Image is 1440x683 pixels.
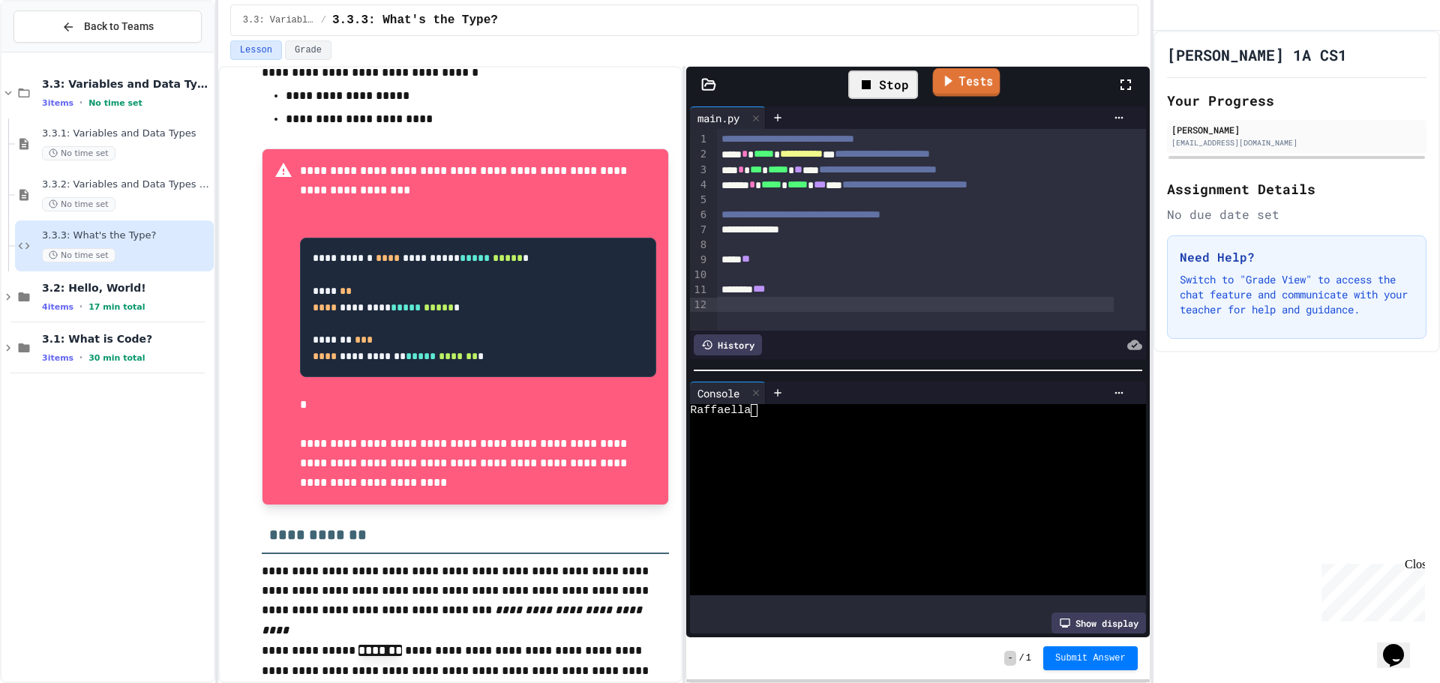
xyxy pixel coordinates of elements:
span: Back to Teams [84,19,154,34]
div: Show display [1051,613,1146,634]
span: 3.2: Hello, World! [42,281,211,295]
div: Chat with us now!Close [6,6,103,95]
div: 2 [690,147,709,162]
div: 11 [690,283,709,298]
iframe: chat widget [1315,558,1425,622]
div: Stop [848,70,918,99]
div: 3 [690,163,709,178]
div: main.py [690,106,766,129]
span: - [1004,651,1015,666]
div: History [694,334,762,355]
span: No time set [42,146,115,160]
p: Switch to "Grade View" to access the chat feature and communicate with your teacher for help and ... [1180,272,1414,317]
span: 3 items [42,98,73,108]
span: 30 min total [88,353,145,363]
button: Grade [285,40,331,60]
iframe: chat widget [1377,623,1425,668]
h3: Need Help? [1180,248,1414,266]
span: • [79,352,82,364]
h2: Your Progress [1167,90,1426,111]
button: Submit Answer [1043,646,1138,670]
h2: Assignment Details [1167,178,1426,199]
span: No time set [42,197,115,211]
a: Tests [933,68,1000,97]
span: Submit Answer [1055,652,1126,664]
span: 3.3.3: What's the Type? [42,229,211,242]
span: Raffaella [690,404,751,417]
span: 3.3.2: Variables and Data Types - Review [42,178,211,191]
span: No time set [42,248,115,262]
span: No time set [88,98,142,108]
button: Lesson [230,40,282,60]
div: 10 [690,268,709,283]
div: [PERSON_NAME] [1171,123,1422,136]
span: 3.3.1: Variables and Data Types [42,127,211,140]
div: 5 [690,193,709,208]
div: 12 [690,298,709,313]
div: 4 [690,178,709,193]
span: • [79,301,82,313]
span: 3.3.3: What's the Type? [332,11,498,29]
div: 6 [690,208,709,223]
h1: [PERSON_NAME] 1A CS1 [1167,44,1347,65]
span: 3.3: Variables and Data Types [42,77,211,91]
span: 3.1: What is Code? [42,332,211,346]
div: No due date set [1167,205,1426,223]
span: / [1019,652,1024,664]
div: 1 [690,132,709,147]
div: Console [690,382,766,404]
div: 9 [690,253,709,268]
span: 4 items [42,302,73,312]
div: main.py [690,110,747,126]
div: Console [690,385,747,401]
div: 7 [690,223,709,238]
span: / [321,14,326,26]
span: 1 [1026,652,1031,664]
span: 3.3: Variables and Data Types [243,14,315,26]
button: Back to Teams [13,10,202,43]
div: 8 [690,238,709,253]
div: [EMAIL_ADDRESS][DOMAIN_NAME] [1171,137,1422,148]
span: 17 min total [88,302,145,312]
span: • [79,97,82,109]
span: 3 items [42,353,73,363]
